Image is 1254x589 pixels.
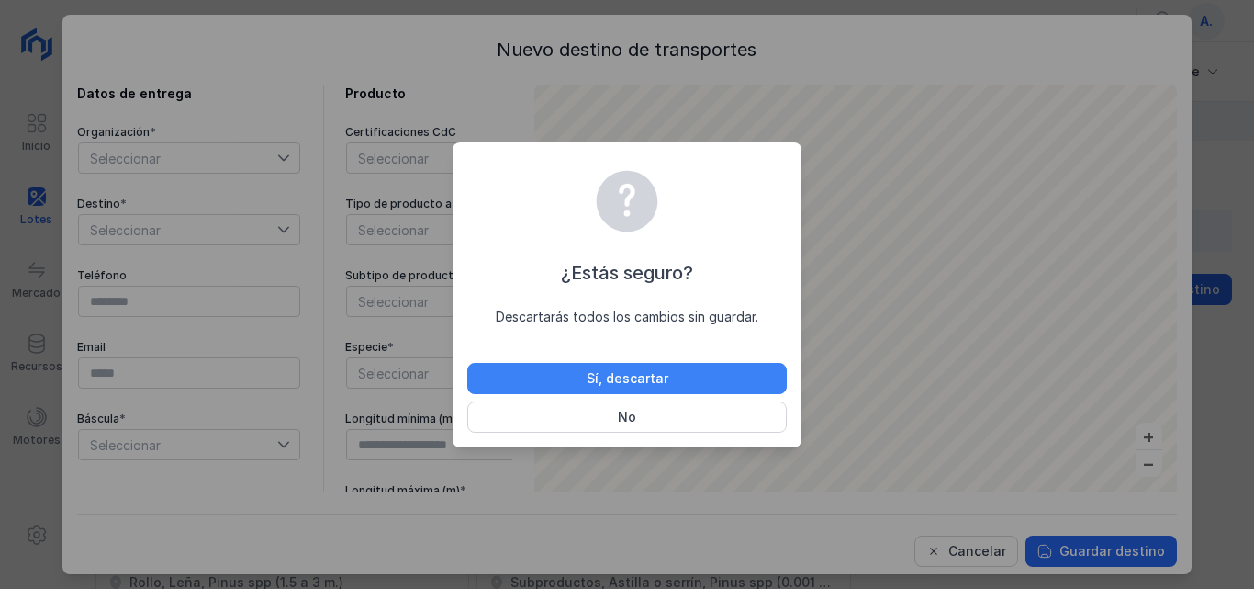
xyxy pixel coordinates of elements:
[467,260,787,286] div: ¿Estás seguro?
[467,402,787,433] button: No
[587,369,668,388] div: Sí, descartar
[467,308,787,326] div: Descartarás todos los cambios sin guardar.
[467,363,787,394] button: Sí, descartar
[618,408,636,426] div: No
